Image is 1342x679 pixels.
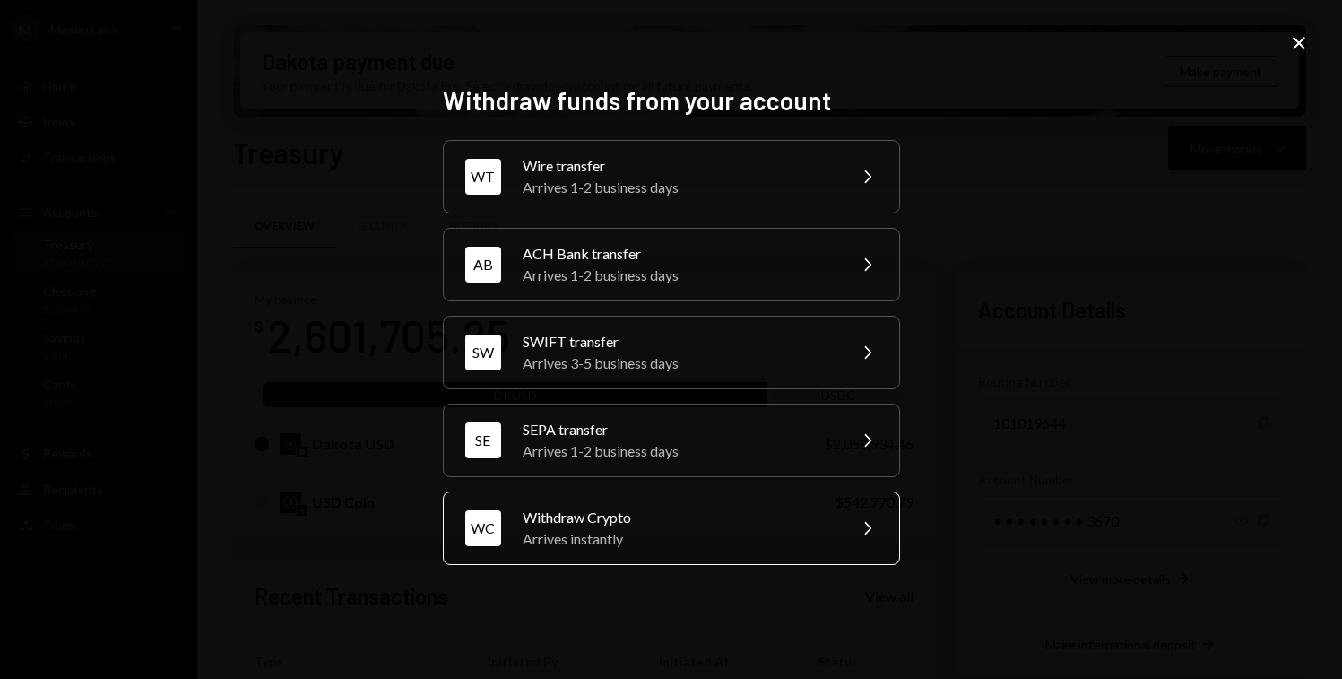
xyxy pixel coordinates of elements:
[465,159,501,195] div: WT
[443,228,900,301] button: ABACH Bank transferArrives 1-2 business days
[443,404,900,477] button: SESEPA transferArrives 1-2 business days
[523,440,835,462] div: Arrives 1-2 business days
[465,422,501,458] div: SE
[523,331,835,353] div: SWIFT transfer
[523,177,835,198] div: Arrives 1-2 business days
[523,528,835,550] div: Arrives instantly
[523,353,835,374] div: Arrives 3-5 business days
[523,507,835,528] div: Withdraw Crypto
[443,492,900,565] button: WCWithdraw CryptoArrives instantly
[465,335,501,370] div: SW
[465,247,501,283] div: AB
[523,265,835,286] div: Arrives 1-2 business days
[443,316,900,389] button: SWSWIFT transferArrives 3-5 business days
[523,419,835,440] div: SEPA transfer
[523,155,835,177] div: Wire transfer
[465,510,501,546] div: WC
[443,140,900,213] button: WTWire transferArrives 1-2 business days
[523,243,835,265] div: ACH Bank transfer
[443,83,900,118] h2: Withdraw funds from your account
